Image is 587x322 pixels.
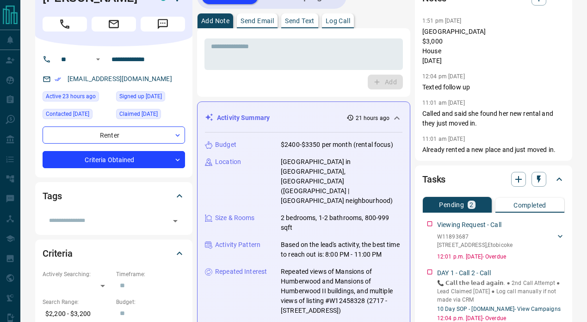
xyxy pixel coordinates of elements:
p: W11893687 [437,233,513,241]
a: [EMAIL_ADDRESS][DOMAIN_NAME] [68,75,172,82]
p: Budget: [116,298,185,306]
div: Renter [43,126,185,144]
p: Add Note [201,18,229,24]
p: Send Email [241,18,274,24]
p: Activity Pattern [215,240,260,250]
p: Timeframe: [116,270,185,278]
p: Budget [215,140,236,150]
p: [GEOGRAPHIC_DATA] in [GEOGRAPHIC_DATA], [GEOGRAPHIC_DATA] ([GEOGRAPHIC_DATA] | [GEOGRAPHIC_DATA] ... [281,157,402,206]
span: Call [43,17,87,32]
p: Texted follow up [422,82,565,92]
p: 11:01 am [DATE] [422,136,465,142]
div: Fri Oct 08 2021 [116,91,185,104]
h2: Tags [43,189,62,203]
p: Size & Rooms [215,213,255,223]
span: Message [141,17,185,32]
div: Tasks [422,168,565,190]
p: Send Text [285,18,315,24]
p: 12:01 p.m. [DATE] - Overdue [437,253,565,261]
p: Actively Searching: [43,270,111,278]
span: Claimed [DATE] [119,109,158,119]
p: $2,200 - $3,200 [43,306,111,322]
button: Open [169,215,182,227]
span: Active 23 hours ago [46,92,96,101]
p: Called and said she found her new rental and they just moved in. [422,109,565,128]
div: Mon Oct 13 2025 [43,91,111,104]
button: Open [93,54,104,65]
p: Pending [439,202,464,208]
p: 1:51 pm [DATE] [422,18,462,24]
p: Completed [513,202,546,208]
p: 12:04 pm [DATE] [422,73,465,80]
h2: Criteria [43,246,73,261]
div: Activity Summary21 hours ago [205,109,402,126]
p: [GEOGRAPHIC_DATA] $3,000 House [DATE] [422,27,565,66]
p: Viewing Request - Call [437,220,501,230]
span: Signed up [DATE] [119,92,162,101]
p: Already rented a new place and just moved in. [422,145,565,155]
p: 21 hours ago [356,114,389,122]
span: Email [92,17,136,32]
div: W11893687[STREET_ADDRESS],Etobicoke [437,231,565,251]
p: 11:01 am [DATE] [422,100,465,106]
span: Contacted [DATE] [46,109,89,119]
p: DAY 1 - Call 2 - Call [437,268,491,278]
p: 2 bedrooms, 1-2 bathrooms, 800-999 sqft [281,213,402,233]
p: Repeated views of Mansions of Humberwood and Mansions of Humberwood II buildings, and multiple vi... [281,267,402,316]
div: Criteria [43,242,185,265]
div: Criteria Obtained [43,151,185,168]
p: 📞 𝗖𝗮𝗹𝗹 𝘁𝗵𝗲 𝗹𝗲𝗮𝗱 𝗮𝗴𝗮𝗶𝗻. ● 2nd Call Attempt ● Lead Claimed [DATE] ‎● Log call manually if not made ... [437,279,565,304]
div: Fri Sep 20 2024 [43,109,111,122]
p: Activity Summary [217,113,270,123]
p: 2 [470,202,473,208]
p: Search Range: [43,298,111,306]
svg: Email Verified [55,76,61,82]
p: Repeated Interest [215,267,267,277]
a: 10 Day SOP - [DOMAIN_NAME]- View Campaigns [437,306,561,312]
p: Based on the lead's activity, the best time to reach out is: 8:00 PM - 11:00 PM [281,240,402,259]
p: [STREET_ADDRESS] , Etobicoke [437,241,513,249]
p: Location [215,157,241,167]
div: Tags [43,185,185,207]
div: Fri Feb 07 2025 [116,109,185,122]
p: Log Call [326,18,350,24]
p: $2400-$3350 per month (rental focus) [281,140,393,150]
h2: Tasks [422,172,445,187]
